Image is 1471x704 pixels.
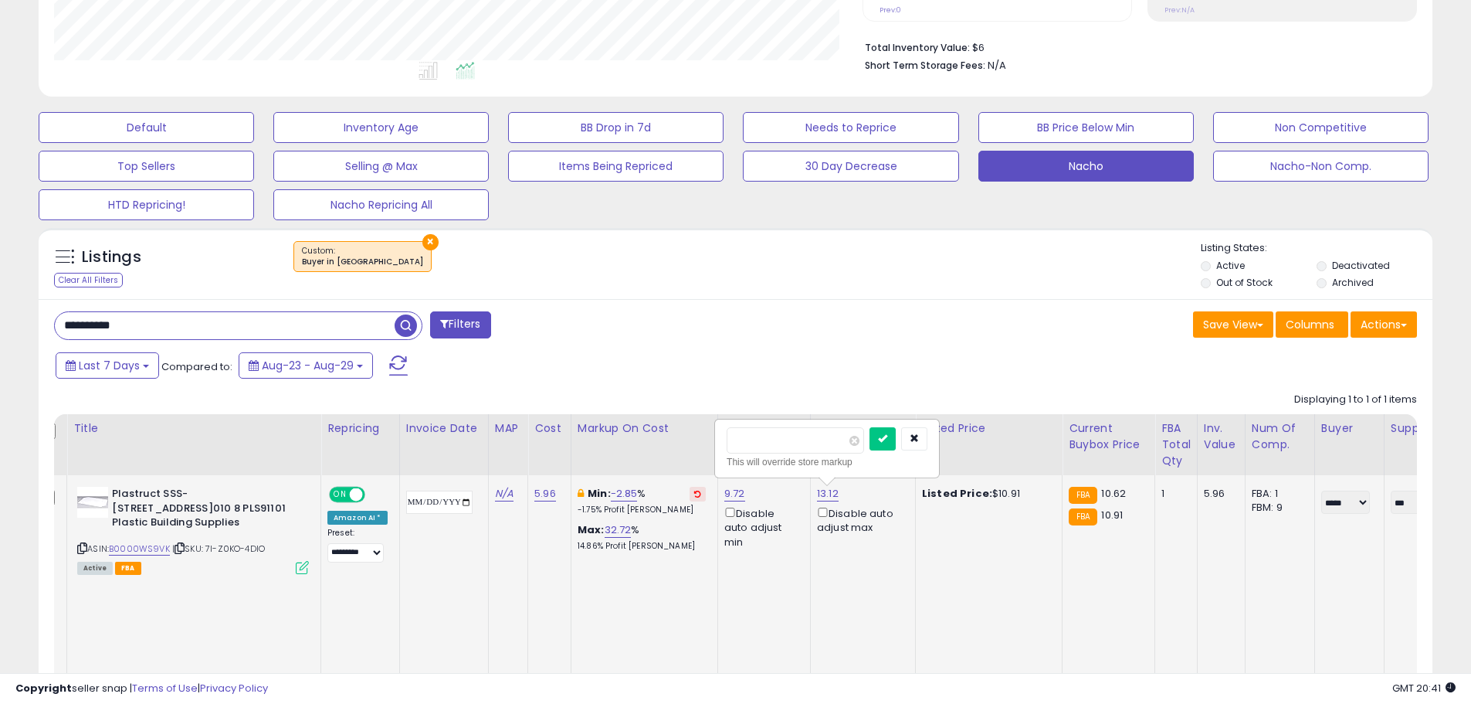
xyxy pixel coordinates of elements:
[15,682,268,696] div: seller snap | |
[1213,151,1429,182] button: Nacho-Non Comp.
[508,151,724,182] button: Items Being Repriced
[406,420,482,437] div: Invoice Date
[922,487,1050,501] div: $10.91
[508,112,724,143] button: BB Drop in 7d
[578,487,706,515] div: %
[1392,681,1456,695] span: 2025-09-7 20:41 GMT
[743,151,958,182] button: 30 Day Decrease
[1276,311,1348,338] button: Columns
[273,189,489,220] button: Nacho Repricing All
[327,511,388,525] div: Amazon AI *
[39,151,254,182] button: Top Sellers
[172,542,265,555] span: | SKU: 7I-Z0KO-4DIO
[578,505,706,515] p: -1.75% Profit [PERSON_NAME]
[302,245,423,268] span: Custom:
[1252,420,1308,453] div: Num of Comp.
[39,112,254,143] button: Default
[865,59,985,72] b: Short Term Storage Fees:
[724,505,798,549] div: Disable auto adjust min
[495,420,521,437] div: MAP
[330,488,350,502] span: ON
[724,486,745,502] a: 9.72
[1216,259,1245,272] label: Active
[1294,393,1417,407] div: Displaying 1 to 1 of 1 items
[1351,311,1417,338] button: Actions
[115,562,141,575] span: FBA
[363,488,388,502] span: OFF
[1204,487,1233,501] div: 5.96
[422,234,439,250] button: ×
[82,247,141,268] h5: Listings
[39,189,254,220] button: HTD Repricing!
[1314,414,1384,475] th: CSV column name: cust_attr_1_Buyer
[578,541,706,552] p: 14.86% Profit [PERSON_NAME]
[1213,112,1429,143] button: Non Competitive
[817,505,903,535] div: Disable auto adjust max
[727,454,927,470] div: This will override store markup
[1332,276,1374,289] label: Archived
[578,523,706,552] div: %
[239,352,373,379] button: Aug-23 - Aug-29
[1204,420,1239,453] div: Inv. value
[1161,420,1191,469] div: FBA Total Qty
[1101,508,1123,522] span: 10.91
[327,528,388,563] div: Preset:
[15,681,72,695] strong: Copyright
[1384,414,1453,475] th: CSV column name: cust_attr_2_Supplier
[578,522,605,537] b: Max:
[327,420,393,437] div: Repricing
[1321,420,1378,437] div: Buyer
[302,257,423,267] div: Buyer in [GEOGRAPHIC_DATA]
[54,273,123,287] div: Clear All Filters
[399,414,488,475] th: CSV column name: cust_attr_3_Invoice Date
[817,486,839,502] a: 13.12
[73,420,314,437] div: Title
[1069,508,1097,525] small: FBA
[1069,420,1148,453] div: Current Buybox Price
[534,420,564,437] div: Cost
[978,112,1194,143] button: BB Price Below Min
[1391,420,1447,437] div: Supplier
[988,58,1006,73] span: N/A
[880,5,901,15] small: Prev: 0
[112,487,300,534] b: Plastruct SSS-[STREET_ADDRESS]010 8 PLS91101 Plastic Building Supplies
[605,522,632,538] a: 32.72
[1201,241,1432,256] p: Listing States:
[922,420,1056,437] div: Listed Price
[77,487,309,573] div: ASIN:
[1164,5,1195,15] small: Prev: N/A
[578,420,711,437] div: Markup on Cost
[77,487,108,518] img: 31PD6zrHruL._SL40_.jpg
[978,151,1194,182] button: Nacho
[77,562,113,575] span: All listings currently available for purchase on Amazon
[1161,487,1185,501] div: 1
[1101,486,1126,501] span: 10.62
[571,414,717,475] th: The percentage added to the cost of goods (COGS) that forms the calculator for Min & Max prices.
[743,112,958,143] button: Needs to Reprice
[1252,487,1303,501] div: FBA: 1
[1193,311,1273,338] button: Save View
[534,486,556,502] a: 5.96
[865,37,1405,56] li: $6
[109,542,170,556] a: B0000WS9VK
[922,486,992,501] b: Listed Price:
[1252,501,1303,515] div: FBM: 9
[611,486,638,502] a: -2.85
[495,486,513,502] a: N/A
[1216,276,1273,289] label: Out of Stock
[79,358,140,373] span: Last 7 Days
[262,358,354,373] span: Aug-23 - Aug-29
[1069,487,1097,504] small: FBA
[161,359,232,374] span: Compared to:
[200,681,268,695] a: Privacy Policy
[430,311,490,338] button: Filters
[273,112,489,143] button: Inventory Age
[1332,259,1390,272] label: Deactivated
[1286,317,1334,332] span: Columns
[56,352,159,379] button: Last 7 Days
[865,41,970,54] b: Total Inventory Value:
[588,486,611,501] b: Min:
[132,681,198,695] a: Terms of Use
[273,151,489,182] button: Selling @ Max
